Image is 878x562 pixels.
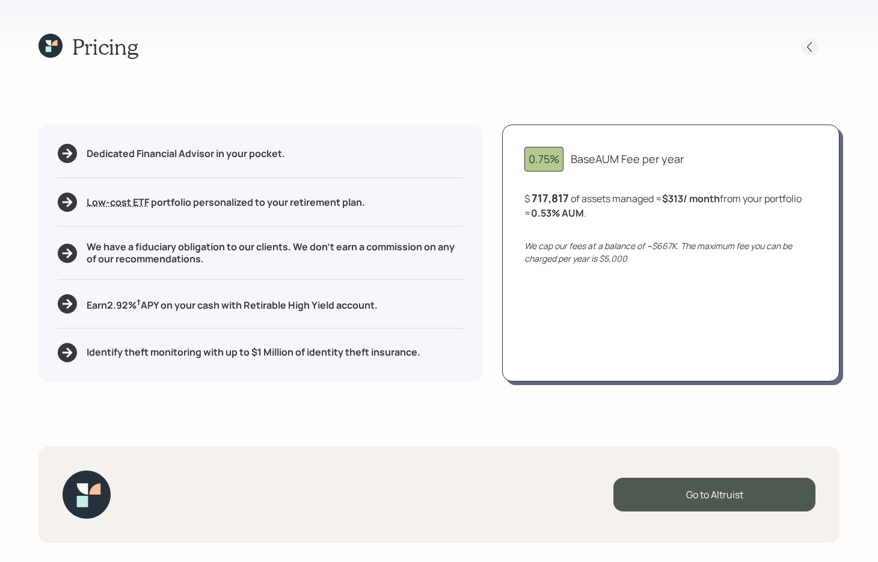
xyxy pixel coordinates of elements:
[662,192,720,205] b: $313 / month
[524,240,792,264] i: We cap our fees at a balance of ~$667K. The maximum fee you can be charged per year is $5,000
[531,206,584,220] b: 0.53 % AUM
[87,148,285,159] h5: Dedicated Financial Advisor in your pocket.
[571,151,684,167] div: Base AUM Fee per year
[125,460,278,550] iframe: Customer reviews powered by Trustpilot
[613,478,815,511] div: Go to Altruist
[72,34,138,60] h1: Pricing
[87,196,149,209] span: Low-cost ETF
[87,347,420,358] h5: Identify theft monitoring with up to $1 Million of identity theft insurance.
[524,191,817,220] div: $ of assets managed ≈ from your portfolio ≈ .
[87,241,464,264] h5: We have a fiduciary obligation to our clients. We don't earn a commission on any of our recommend...
[529,151,559,167] div: 0.75%
[87,197,365,208] h5: portfolio personalized to your retirement plan.
[87,297,378,312] h5: Earn 2.92 % APY on your cash with Retirable High Yield account.
[137,297,141,307] sup: †
[532,191,569,205] div: 717,817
